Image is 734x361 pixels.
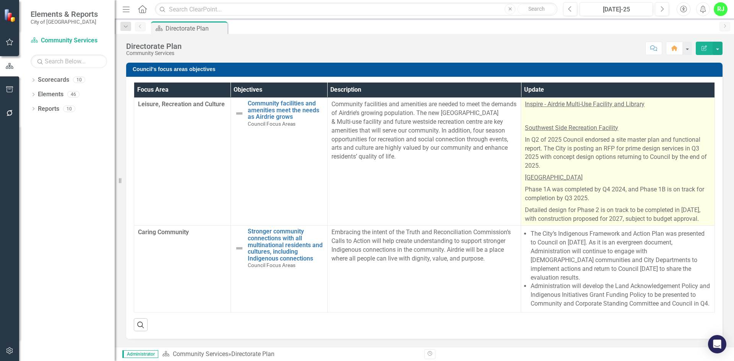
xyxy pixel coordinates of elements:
[331,228,517,263] p: Embracing the intent of the Truth and Reconciliation Commission’s Calls to Action will help creat...
[122,350,158,358] span: Administrator
[134,98,231,226] td: Double-Click to Edit
[248,121,296,127] span: Council Focus Areas
[231,226,327,312] td: Double-Click to Edit Right Click for Context Menu
[525,184,711,204] p: Phase 1A was completed by Q4 2024, and Phase 1B is on track for completion by Q3 2025.
[525,124,618,131] span: Southwest Side Recreation Facility
[248,100,323,120] a: Community facilities and amenities meet the needs as Airdrie grows
[126,50,182,56] div: Community Services
[133,66,719,72] h3: Council's focus areas objectives
[138,228,227,237] span: Caring Community
[162,350,419,359] div: »
[331,100,517,161] p: Community facilities and amenities are needed to meet the demands of Airdrie’s growing population...
[38,90,63,99] a: Elements
[38,76,69,84] a: Scorecards
[525,100,645,108] span: Inspire - Airdrie Multi-Use Facility and Library
[248,228,323,262] a: Stronger community connections with all multinational residents and cultures, including Indigenou...
[126,42,182,50] div: Directorate Plan
[231,350,274,358] div: Directorate Plan
[138,100,227,109] span: Leisure, Recreation and Culture
[31,10,98,19] span: Elements & Reports
[4,8,17,22] img: ClearPoint Strategy
[31,36,107,45] a: Community Services
[31,19,98,25] small: City of [GEOGRAPHIC_DATA]
[708,335,726,353] div: Open Intercom Messenger
[173,350,228,358] a: Community Services
[327,98,521,226] td: Double-Click to Edit
[155,3,557,16] input: Search ClearPoint...
[235,109,244,118] img: Not Defined
[38,105,59,113] a: Reports
[531,282,711,308] li: Administration will develop the Land Acknowledgement Policy and Indigenous Initiatives Grant Fund...
[248,262,296,268] span: Council Focus Areas
[134,226,231,312] td: Double-Click to Edit
[528,6,545,12] span: Search
[231,98,327,226] td: Double-Click to Edit Right Click for Context Menu
[63,105,75,112] div: 10
[582,5,650,14] div: [DATE]-25
[531,230,711,282] li: The City’s Indigenous Framework and Action Plan was presented to Council on [DATE]. As it is an e...
[73,77,85,83] div: 10
[525,174,583,181] span: [GEOGRAPHIC_DATA]
[327,226,521,312] td: Double-Click to Edit
[521,226,715,312] td: Double-Click to Edit
[714,2,728,16] button: RJ
[31,55,107,68] input: Search Below...
[525,134,711,172] p: In Q2 of 2025 Council endorsed a site master plan and functional report. The City is posting an R...
[235,244,244,253] img: Not Defined
[521,98,715,226] td: Double-Click to Edit
[580,2,653,16] button: [DATE]-25
[67,91,80,98] div: 46
[517,4,555,15] button: Search
[166,24,226,33] div: Directorate Plan
[525,204,711,223] p: Detailed design for Phase 2 is on track to be completed in [DATE], with construction proposed for...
